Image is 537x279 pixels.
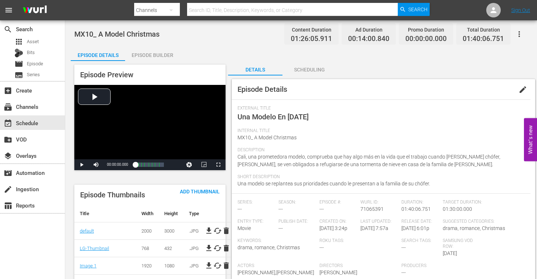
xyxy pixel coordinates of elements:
button: delete [222,261,231,270]
div: Promo Duration [405,25,447,35]
span: --- [278,206,283,212]
span: Reports [4,201,12,210]
td: 2000 [136,222,159,239]
div: Total Duration [463,25,504,35]
span: Asset [15,37,23,46]
button: Jump To Time [182,159,197,170]
button: Play [74,159,89,170]
span: Create [4,86,12,95]
span: Search [4,25,12,34]
span: Channels [4,103,12,111]
span: 01:26:05.911 [291,35,332,43]
span: 01:30:00.000 [443,206,472,212]
div: Bits [15,49,23,57]
button: delete [222,244,231,253]
div: Episode Details [71,46,125,64]
div: Content Duration [291,25,332,35]
span: Asset [27,38,39,45]
button: Scheduling [282,61,337,75]
span: Description [237,147,521,153]
a: file_download [205,244,213,253]
span: 01:40:06.751 [401,206,431,212]
td: 1920 [136,257,159,274]
td: .JPG [183,222,205,239]
button: edit [514,81,532,98]
th: Width [136,205,159,222]
span: Episode Preview [80,70,133,79]
span: 01:40:06.751 [463,35,504,43]
span: drama, romance, Christmas [443,225,505,231]
td: 768 [136,239,159,257]
a: default [80,228,94,234]
span: Target Duration: [443,200,521,205]
span: Created On: [319,219,357,225]
button: delete [222,226,231,235]
span: [DATE] 3:24p [319,225,347,231]
span: Season: [278,200,316,205]
button: Episode Details [71,46,125,61]
span: Cali, una prometedora modelo, comprueba que hay algo más en la vida que el trabajo cuando [PERSON... [237,154,500,167]
span: Roku Tags: [319,238,398,244]
span: MX10_ A Model Christmas [74,30,160,38]
div: Progress Bar [135,163,164,167]
span: Episode [27,60,43,67]
span: Movie [237,225,251,231]
button: Add Thumbnail [174,185,226,198]
span: Una Modelo En [DATE] [237,112,309,121]
th: Height [159,205,183,222]
button: cached [213,244,222,253]
span: [DATE] [443,250,457,256]
span: Add Thumbnail [174,189,226,194]
a: file_download [205,261,213,270]
div: Ad Duration [348,25,389,35]
img: ans4CAIJ8jUAAAAAAAAAAAAAAAAAAAAAAAAgQb4GAAAAAAAAAAAAAAAAAAAAAAAAJMjXAAAAAAAAAAAAAAAAAAAAAAAAgAT5G... [17,2,52,19]
td: .JPG [183,257,205,274]
div: Video Player [74,85,226,170]
span: cached [213,261,222,270]
span: --- [401,245,406,250]
span: drama, romance, Christmas [237,245,300,250]
a: Sign Out [511,7,530,13]
span: Episode #: [319,200,357,205]
div: Episode Builder [125,46,179,64]
span: Automation [4,169,12,177]
div: Scheduling [282,61,337,78]
span: --- [237,206,242,212]
span: Release Date: [401,219,439,225]
span: 71065391 [360,206,384,212]
span: 00:00:00.000 [107,163,128,167]
div: Details [228,61,282,78]
span: Series: [237,200,275,205]
span: 00:00:00.000 [405,35,447,43]
td: .JPG [183,239,205,257]
span: VOD [4,135,12,144]
th: Title [74,205,136,222]
button: Fullscreen [211,159,226,170]
span: Series [15,71,23,79]
span: Search Tags: [401,238,439,244]
span: menu [4,6,13,15]
span: edit [519,85,527,94]
span: Schedule [4,119,12,128]
span: Short Description [237,174,521,180]
span: Una modelo se replantea sus prioridades cuando le presentan a la familia de su chófer. [237,181,430,186]
span: --- [319,206,324,212]
span: Keywords: [237,238,316,244]
td: 3000 [159,222,183,239]
span: Samsung VOD Row: [443,238,480,250]
td: 1080 [159,257,183,274]
button: Open Feedback Widget [524,118,537,161]
span: --- [319,245,324,250]
span: Entry Type: [237,219,275,225]
button: cached [213,226,222,235]
a: Image 1 [80,263,96,268]
button: Details [228,61,282,75]
span: 00:14:00.840 [348,35,389,43]
span: Duration: [401,200,439,205]
span: [PERSON_NAME],[PERSON_NAME] [237,270,314,275]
